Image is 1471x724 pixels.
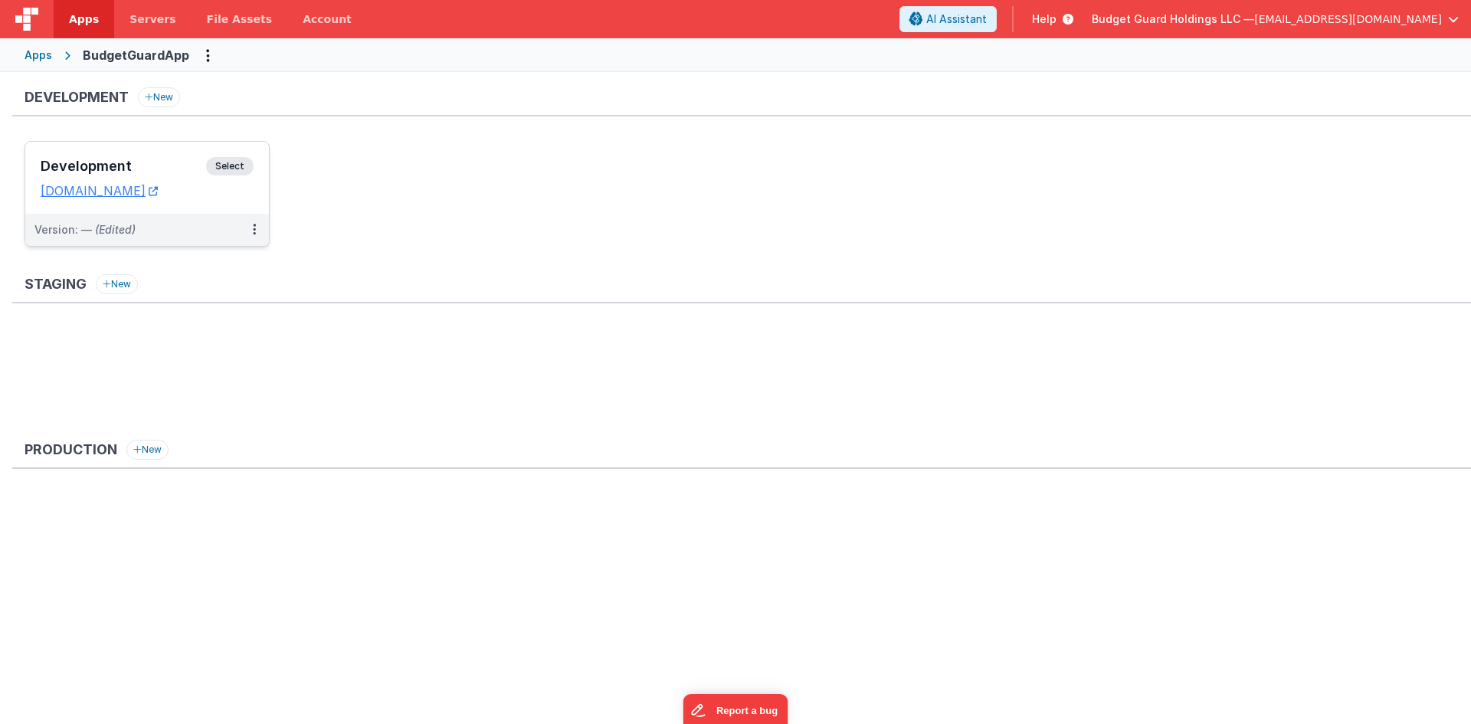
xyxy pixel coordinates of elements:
h3: Development [25,90,129,105]
span: AI Assistant [926,11,987,27]
h3: Development [41,159,206,174]
button: New [138,87,180,107]
button: Budget Guard Holdings LLC — [EMAIL_ADDRESS][DOMAIN_NAME] [1092,11,1459,27]
span: Help [1032,11,1057,27]
div: Version: — [34,222,136,238]
span: Select [206,157,254,175]
span: (Edited) [95,223,136,236]
button: New [126,440,169,460]
span: Apps [69,11,99,27]
button: Options [195,43,220,67]
button: AI Assistant [899,6,997,32]
span: Servers [129,11,175,27]
h3: Staging [25,277,87,292]
h3: Production [25,442,117,457]
span: Budget Guard Holdings LLC — [1092,11,1254,27]
span: File Assets [207,11,273,27]
div: Apps [25,48,52,63]
a: [DOMAIN_NAME] [41,183,158,198]
button: New [96,274,138,294]
span: [EMAIL_ADDRESS][DOMAIN_NAME] [1254,11,1442,27]
div: BudgetGuardApp [83,46,189,64]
